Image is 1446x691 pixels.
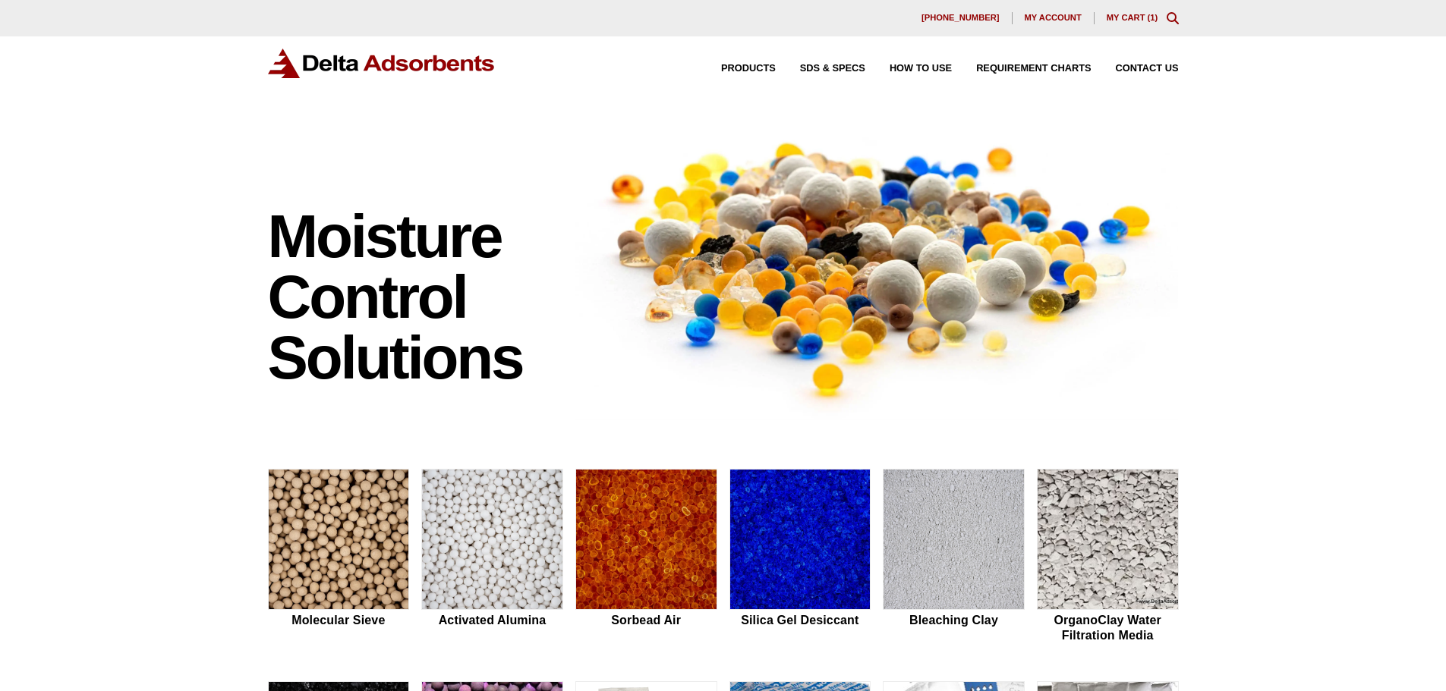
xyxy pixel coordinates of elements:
a: Products [697,64,776,74]
img: Delta Adsorbents [268,49,496,78]
a: Bleaching Clay [883,469,1025,645]
a: Sorbead Air [575,469,717,645]
img: Image [575,115,1179,420]
span: SDS & SPECS [800,64,865,74]
a: Requirement Charts [952,64,1091,74]
h2: Molecular Sieve [268,613,410,627]
span: Requirement Charts [976,64,1091,74]
h2: Activated Alumina [421,613,563,627]
h2: Silica Gel Desiccant [729,613,871,627]
span: How to Use [890,64,952,74]
a: How to Use [865,64,952,74]
span: My account [1025,14,1082,22]
a: [PHONE_NUMBER] [909,12,1013,24]
div: Toggle Modal Content [1167,12,1179,24]
h2: Bleaching Clay [883,613,1025,627]
a: SDS & SPECS [776,64,865,74]
h2: Sorbead Air [575,613,717,627]
a: Activated Alumina [421,469,563,645]
span: [PHONE_NUMBER] [921,14,1000,22]
span: 1 [1150,13,1155,22]
h1: Moisture Control Solutions [268,206,561,388]
a: Silica Gel Desiccant [729,469,871,645]
a: Contact Us [1092,64,1179,74]
a: My Cart (1) [1107,13,1158,22]
a: My account [1013,12,1095,24]
h2: OrganoClay Water Filtration Media [1037,613,1179,642]
a: OrganoClay Water Filtration Media [1037,469,1179,645]
a: Molecular Sieve [268,469,410,645]
span: Contact Us [1116,64,1179,74]
span: Products [721,64,776,74]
